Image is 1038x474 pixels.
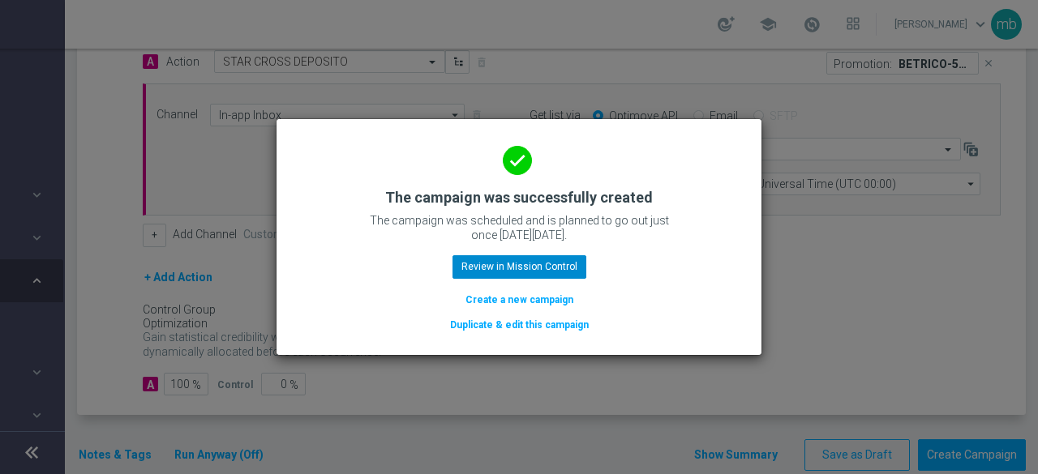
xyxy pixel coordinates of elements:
h2: The campaign was successfully created [385,188,653,207]
i: done [503,146,532,175]
button: Review in Mission Control [453,255,586,278]
button: Create a new campaign [464,291,575,309]
button: Duplicate & edit this campaign [448,316,590,334]
p: The campaign was scheduled and is planned to go out just once [DATE][DATE]. [357,213,681,242]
